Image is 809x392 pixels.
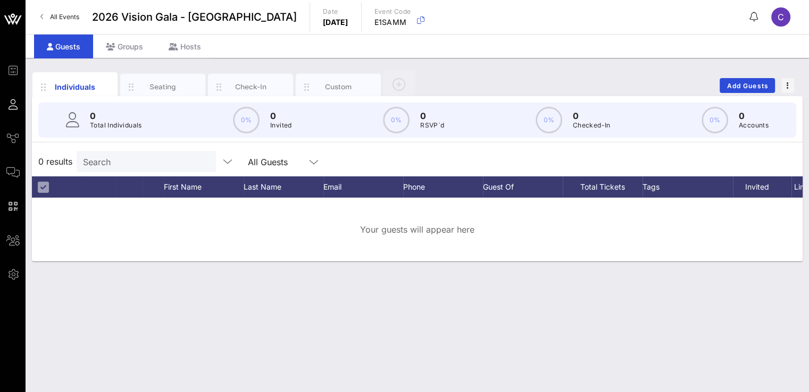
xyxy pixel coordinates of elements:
div: Hosts [156,35,214,58]
p: [DATE] [323,17,348,28]
p: Invited [270,120,292,131]
span: 2026 Vision Gala - [GEOGRAPHIC_DATA] [92,9,297,25]
p: E1SAMM [374,17,411,28]
div: All Guests [241,151,327,172]
span: All Events [50,13,79,21]
a: All Events [34,8,86,25]
p: 0 [270,109,292,122]
div: Individuals [52,81,99,92]
div: Phone [403,176,483,198]
p: Total Individuals [90,120,142,131]
p: 0 [90,109,142,122]
div: Total Tickets [563,176,643,198]
span: 0 results [38,155,72,168]
div: First Name [164,176,244,198]
div: Guest Of [483,176,563,198]
div: Groups [93,35,156,58]
div: All Guests [248,157,288,167]
span: C [778,12,784,22]
p: 0 [739,109,769,122]
p: RSVP`d [420,120,444,131]
p: Date [323,6,348,17]
p: 0 [420,109,444,122]
div: Email [323,176,403,198]
div: Invited [733,176,791,198]
div: Tags [643,176,733,198]
p: Checked-In [573,120,611,131]
p: Event Code [374,6,411,17]
div: Check-In [227,82,274,92]
div: Custom [315,82,362,92]
p: 0 [573,109,611,122]
span: Add Guests [727,82,769,90]
div: Seating [139,82,187,92]
div: C [771,7,790,27]
div: Guests [34,35,93,58]
button: Add Guests [720,78,775,93]
p: Accounts [739,120,769,131]
div: Your guests will appear here [32,198,803,261]
div: Last Name [244,176,323,198]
